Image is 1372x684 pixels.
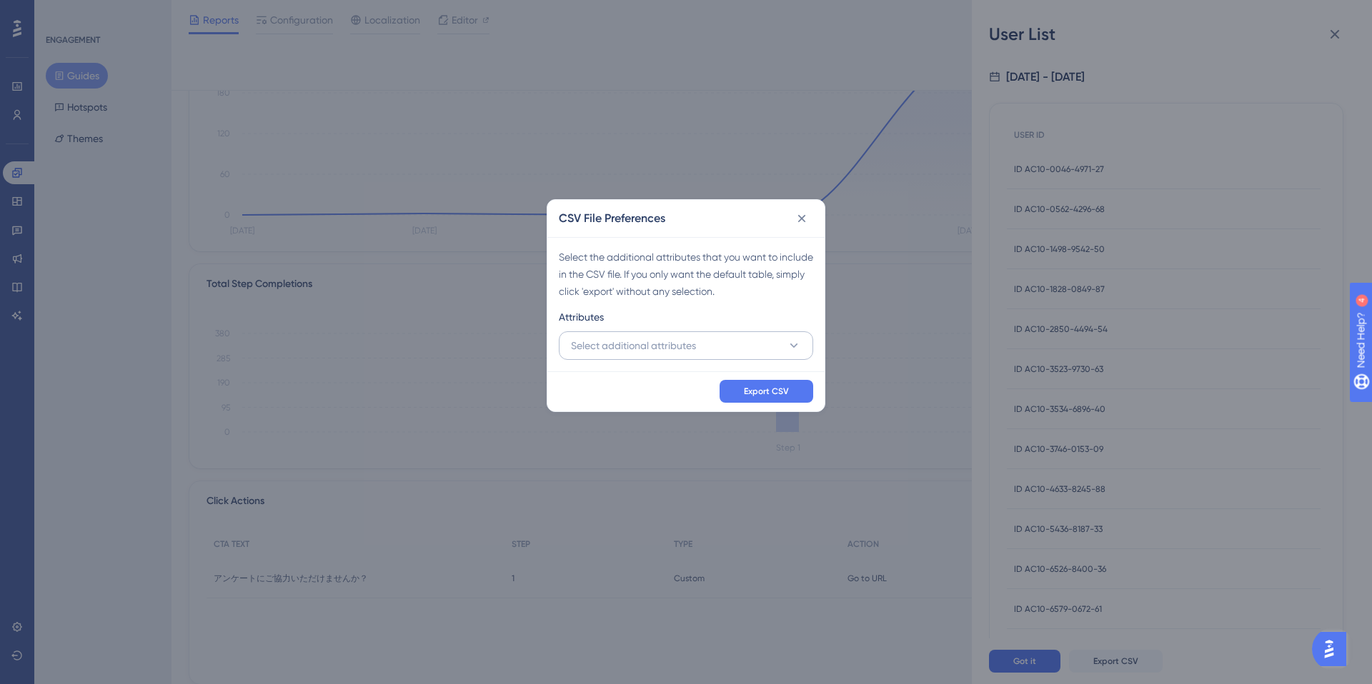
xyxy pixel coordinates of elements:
[1312,628,1355,670] iframe: UserGuiding AI Assistant Launcher
[34,4,89,21] span: Need Help?
[559,308,604,326] span: Attributes
[559,248,813,300] div: Select the additional attributes that you want to include in the CSV file. If you only want the d...
[559,210,665,227] h2: CSV File Preferences
[99,7,104,19] div: 4
[744,386,789,397] span: Export CSV
[571,337,696,354] span: Select additional attributes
